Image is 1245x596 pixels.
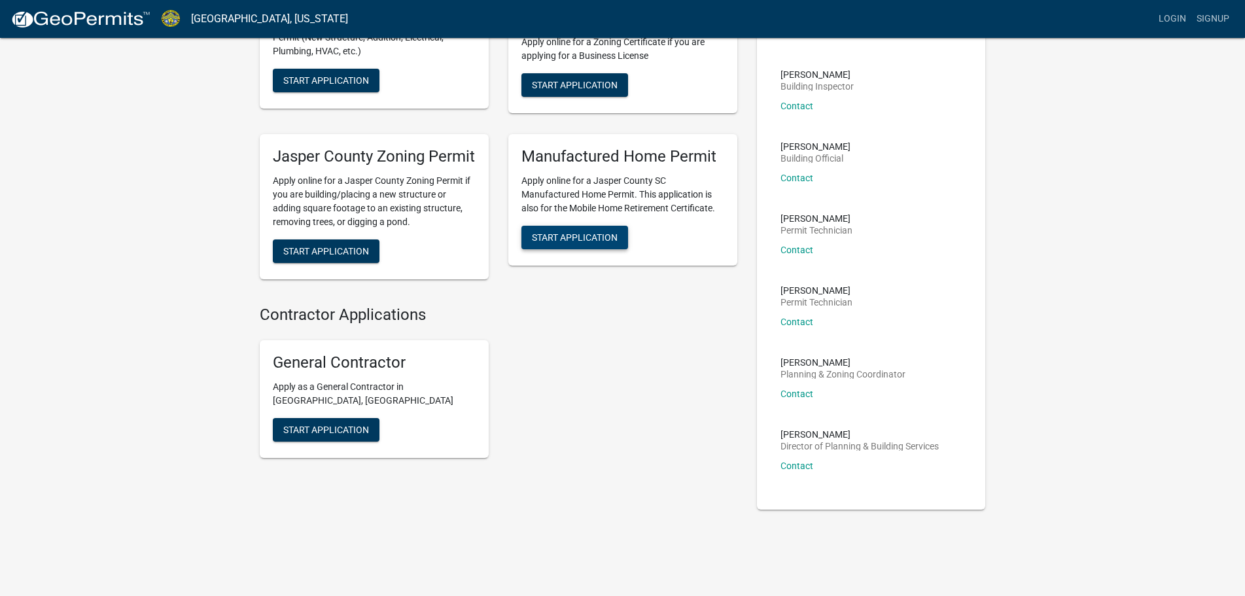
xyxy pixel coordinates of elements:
span: Start Application [532,80,618,90]
button: Start Application [273,69,379,92]
wm-workflow-list-section: Contractor Applications [260,306,737,468]
a: Contact [780,173,813,183]
a: Signup [1191,7,1235,31]
p: Planning & Zoning Coordinator [780,370,905,379]
p: [PERSON_NAME] [780,358,905,367]
span: Start Application [532,232,618,243]
button: Start Application [521,73,628,97]
span: Start Application [283,75,369,85]
p: [PERSON_NAME] [780,286,852,295]
button: Start Application [273,418,379,442]
p: [PERSON_NAME] [780,70,854,79]
p: Building Official [780,154,850,163]
a: Contact [780,245,813,255]
a: Contact [780,461,813,471]
p: [PERSON_NAME] [780,430,939,439]
a: Contact [780,317,813,327]
button: Start Application [521,226,628,249]
span: Start Application [283,246,369,256]
p: [PERSON_NAME] [780,142,850,151]
a: Login [1153,7,1191,31]
p: Apply online for a Jasper County Zoning Permit if you are building/placing a new structure or add... [273,174,476,229]
a: Contact [780,101,813,111]
p: Apply online for a Zoning Certificate if you are applying for a Business License [521,35,724,63]
p: Apply online for a Jasper County SC Manufactured Home Permit. This application is also for the Mo... [521,174,724,215]
button: Start Application [273,239,379,263]
a: Contact [780,389,813,399]
h5: General Contractor [273,353,476,372]
span: Start Application [283,424,369,434]
p: Permit Technician [780,298,852,307]
p: Director of Planning & Building Services [780,442,939,451]
a: [GEOGRAPHIC_DATA], [US_STATE] [191,8,348,30]
h5: Manufactured Home Permit [521,147,724,166]
p: [PERSON_NAME] [780,214,852,223]
img: Jasper County, South Carolina [161,10,181,27]
p: Building Inspector [780,82,854,91]
p: Apply as a General Contractor in [GEOGRAPHIC_DATA], [GEOGRAPHIC_DATA] [273,380,476,408]
p: Permit Technician [780,226,852,235]
h4: Contractor Applications [260,306,737,324]
h5: Jasper County Zoning Permit [273,147,476,166]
